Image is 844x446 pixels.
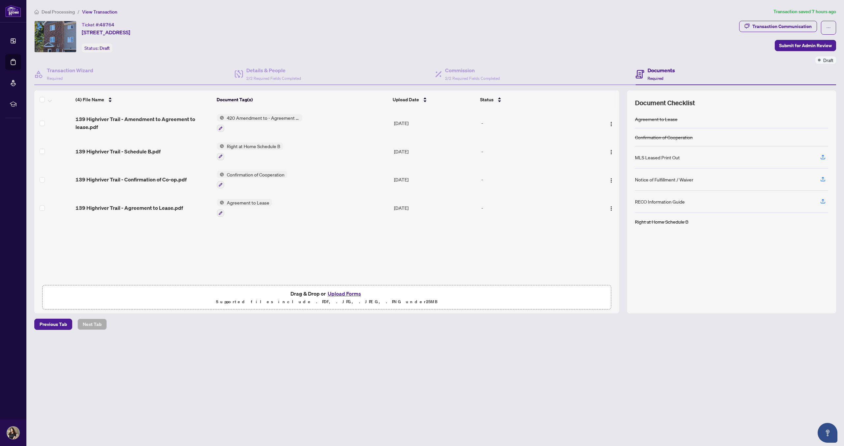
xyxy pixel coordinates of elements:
[480,96,494,103] span: Status
[35,21,76,52] img: IMG-X12249312_1.jpg
[635,218,688,225] div: Right at Home Schedule B
[606,146,617,157] button: Logo
[217,199,224,206] img: Status Icon
[606,174,617,185] button: Logo
[246,66,301,74] h4: Details & People
[635,98,695,108] span: Document Checklist
[609,178,614,183] img: Logo
[391,166,479,194] td: [DATE]
[75,115,212,131] span: 139 Highriver Trail - Amendment to Agreement to lease.pdf
[217,114,302,132] button: Status Icon420 Amendment to - Agreement to Lease - Residential
[75,147,161,155] span: 139 Highriver Trail - Schedule B.pdf
[391,137,479,166] td: [DATE]
[606,118,617,128] button: Logo
[739,21,817,32] button: Transaction Communication
[47,66,93,74] h4: Transaction Wizard
[609,149,614,155] img: Logo
[82,28,130,36] span: [STREET_ADDRESS]
[82,21,114,28] div: Ticket #:
[73,90,214,109] th: (4) File Name
[82,44,112,52] div: Status:
[391,194,479,222] td: [DATE]
[224,199,272,206] span: Agreement to Lease
[445,66,500,74] h4: Commission
[391,109,479,137] td: [DATE]
[34,319,72,330] button: Previous Tab
[609,121,614,127] img: Logo
[77,8,79,16] li: /
[779,40,832,51] span: Submit for Admin Review
[217,171,287,189] button: Status IconConfirmation of Cooperation
[635,154,680,161] div: MLS Leased Print Out
[826,25,831,30] span: ellipsis
[481,148,586,155] div: -
[224,114,302,121] span: 420 Amendment to - Agreement to Lease - Residential
[224,171,287,178] span: Confirmation of Cooperation
[823,56,833,64] span: Draft
[648,76,663,81] span: Required
[481,176,586,183] div: -
[635,134,693,141] div: Confirmation of Cooperation
[43,285,611,310] span: Drag & Drop orUpload FormsSupported files include .PDF, .JPG, .JPEG, .PNG under25MB
[75,96,104,103] span: (4) File Name
[752,21,812,32] div: Transaction Communication
[40,319,67,330] span: Previous Tab
[217,143,224,150] img: Status Icon
[34,10,39,14] span: home
[609,206,614,211] img: Logo
[648,66,675,74] h4: Documents
[481,119,586,127] div: -
[77,319,107,330] button: Next Tab
[445,76,500,81] span: 2/2 Required Fields Completed
[217,171,224,178] img: Status Icon
[100,45,110,51] span: Draft
[290,289,363,298] span: Drag & Drop or
[75,204,183,212] span: 139 Highriver Trail - Agreement to Lease.pdf
[481,204,586,211] div: -
[775,40,836,51] button: Submit for Admin Review
[214,90,390,109] th: Document Tag(s)
[818,423,837,443] button: Open asap
[477,90,587,109] th: Status
[7,427,19,439] img: Profile Icon
[326,289,363,298] button: Upload Forms
[393,96,419,103] span: Upload Date
[217,143,283,160] button: Status IconRight at Home Schedule B
[635,198,685,205] div: RECO Information Guide
[224,143,283,150] span: Right at Home Schedule B
[217,199,272,217] button: Status IconAgreement to Lease
[42,9,75,15] span: Deal Processing
[5,5,21,17] img: logo
[46,298,607,306] p: Supported files include .PDF, .JPG, .JPEG, .PNG under 25 MB
[246,76,301,81] span: 2/2 Required Fields Completed
[82,9,117,15] span: View Transaction
[390,90,477,109] th: Upload Date
[773,8,836,16] article: Transaction saved 7 hours ago
[635,176,693,183] div: Notice of Fulfillment / Waiver
[606,203,617,213] button: Logo
[47,76,63,81] span: Required
[217,114,224,121] img: Status Icon
[75,175,187,183] span: 139 Highriver Trail - Confirmation of Co-op.pdf
[100,22,114,28] span: 48764
[635,115,678,123] div: Agreement to Lease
